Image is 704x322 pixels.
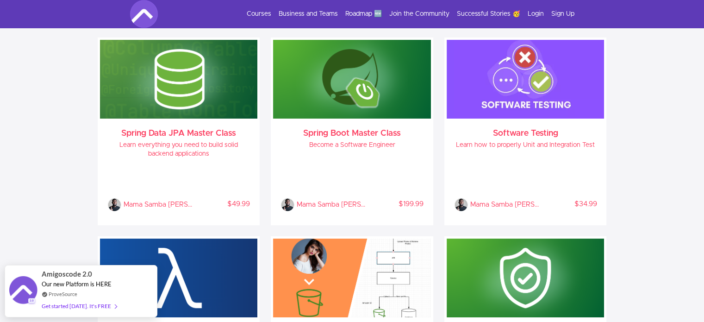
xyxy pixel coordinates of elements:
a: Successful Stories 🥳 [457,9,520,19]
img: JJHN2kDRQRGmeq9Xt6Lz_amazon+s3+image+upload+%281%29.png [273,239,431,317]
p: $34.99 [540,200,597,209]
div: Get started [DATE]. It's FREE [42,301,117,311]
h3: Spring Data JPA Master Class [107,130,250,137]
a: Courses [247,9,271,19]
img: qfVBHkvuTgOQSSprIBM3_spring-boot-master-class.png [273,40,431,119]
a: Software Testing Learn how to properly Unit and Integration Test Mama Samba Braima Nelson Mama Sa... [447,40,604,223]
img: NpCWOxTKSoeCMiG3mOqy_functional-programming.png [100,239,258,317]
img: 61pnqfqJQhyMV9Q7b9fp_software+testing.webp [447,40,604,119]
img: Mama Samba Braima Nelson [107,198,121,212]
span: Amigoscode 2.0 [42,269,92,279]
img: UWI80IYQAiQm0q2AmQVA_spring-security.png [447,239,604,317]
a: Sign Up [551,9,574,19]
h4: Learn how to properly Unit and Integration Test [454,141,597,150]
p: Mama Samba Braima Nelson [297,198,366,212]
img: I7dGsiAsQ5G3VFGlIV4Q_spring-data-jpa.png [100,40,258,119]
a: Spring Data JPA Master Class Learn everything you need to build solid backend applications Mama S... [100,40,258,223]
span: Our new Platform is HERE [42,280,112,288]
p: Mama Samba Braima Nelson [124,198,193,212]
a: Business and Teams [279,9,338,19]
h3: Software Testing [454,130,597,137]
p: $49.99 [193,200,250,209]
a: Roadmap 🆕 [345,9,382,19]
a: Spring Boot Master Class Become a Software Engineer Mama Samba Braima Nelson Mama Samba [PERSON_N... [273,40,431,223]
img: Mama Samba Braima Nelson [280,198,294,212]
h4: Learn everything you need to build solid backend applications [107,141,250,158]
img: Mama Samba Braima Nelson [454,198,468,212]
img: provesource social proof notification image [9,276,37,306]
a: ProveSource [49,290,77,298]
p: Mama Samba Braima Nelson [470,198,540,212]
h3: Spring Boot Master Class [280,130,424,137]
h4: Become a Software Engineer [280,141,424,150]
a: Login [528,9,544,19]
a: Join the Community [389,9,449,19]
p: $199.99 [366,200,423,209]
